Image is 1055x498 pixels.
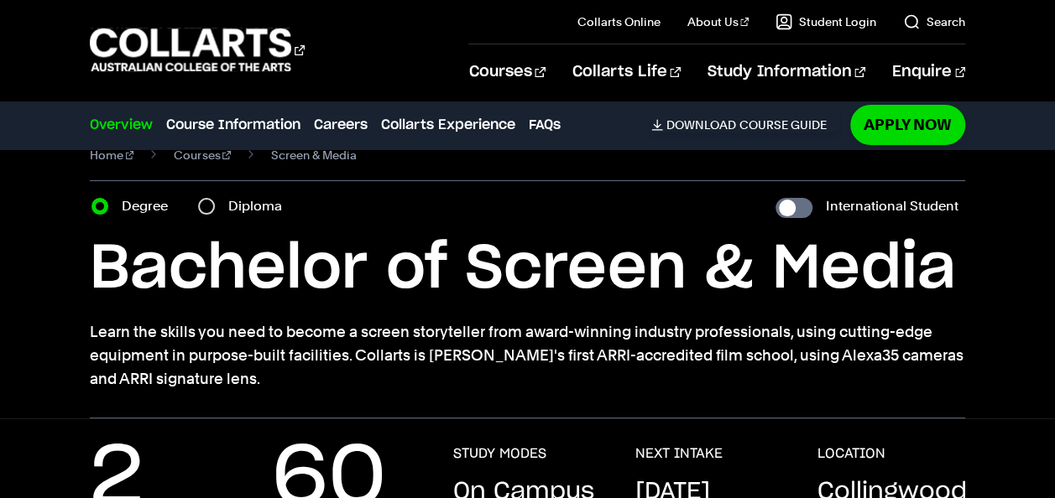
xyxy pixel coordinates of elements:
[708,44,865,100] a: Study Information
[90,143,134,167] a: Home
[776,13,876,30] a: Student Login
[271,143,357,167] span: Screen & Media
[817,445,885,462] h3: LOCATION
[174,143,231,167] a: Courses
[314,115,368,135] a: Careers
[468,44,545,100] a: Courses
[228,195,292,218] label: Diploma
[635,445,723,462] h3: NEXT INTAKE
[381,115,515,135] a: Collarts Experience
[529,115,561,135] a: FAQs
[850,105,965,144] a: Apply Now
[122,195,178,218] label: Degree
[903,13,965,30] a: Search
[651,117,840,132] a: DownloadCourse Guide
[166,115,300,135] a: Course Information
[90,320,965,391] p: Learn the skills you need to become a screen storyteller from award-winning industry professional...
[666,117,736,132] span: Download
[687,13,749,30] a: About Us
[892,44,965,100] a: Enquire
[90,115,153,135] a: Overview
[572,44,681,100] a: Collarts Life
[90,231,965,307] h1: Bachelor of Screen & Media
[453,445,546,462] h3: STUDY MODES
[577,13,661,30] a: Collarts Online
[826,195,958,218] label: International Student
[90,26,305,74] div: Go to homepage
